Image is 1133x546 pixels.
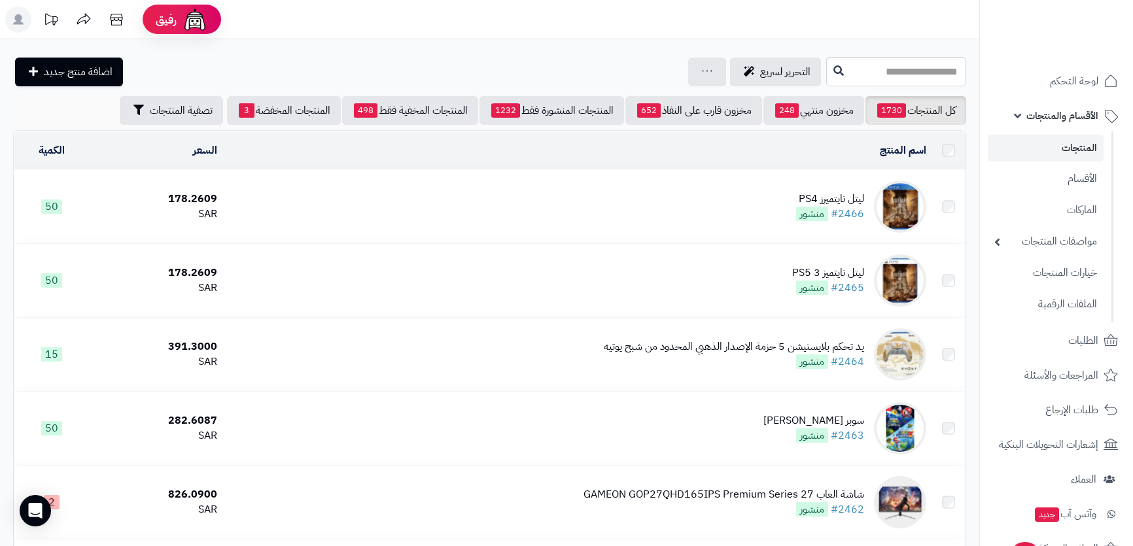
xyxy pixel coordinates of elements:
[35,7,67,36] a: تحديثات المنصة
[988,498,1125,530] a: وآتس آبجديد
[792,265,864,281] div: ليتل نايتميز 3 PS5
[95,192,217,207] div: 178.2609
[988,394,1125,426] a: طلبات الإرجاع
[831,354,864,369] a: #2464
[15,58,123,86] a: اضافة منتج جديد
[41,199,62,214] span: 50
[1068,332,1098,350] span: الطلبات
[479,96,624,125] a: المنتجات المنشورة فقط1232
[874,180,926,233] img: ليتل نايتميرز PS4
[1044,32,1121,60] img: logo-2.png
[988,325,1125,356] a: الطلبات
[763,96,864,125] a: مخزون منتهي248
[44,64,113,80] span: اضافة منتج جديد
[227,96,341,125] a: المنتجات المخفضة3
[584,487,864,502] div: شاشة العاب GAMEON GOP27QHD165IPS Premium Series 27
[877,103,906,118] span: 1730
[796,192,864,207] div: ليتل نايتميرز PS4
[20,495,51,526] div: Open Intercom Messenger
[156,12,177,27] span: رفيق
[1071,470,1096,488] span: العملاء
[1045,401,1098,419] span: طلبات الإرجاع
[95,413,217,428] div: 282.6087
[865,96,966,125] a: كل المنتجات1730
[354,103,377,118] span: 498
[95,281,217,296] div: SAR
[41,347,62,362] span: 15
[763,413,864,428] div: سوبر [PERSON_NAME]
[41,421,62,435] span: 50
[604,339,864,354] div: يد تحكم بلايستيشن 5 حزمة الإصدار الذهبي المحدود من شبح يوتيه
[796,207,828,221] span: منشور
[342,96,478,125] a: المنتجات المخفية فقط498
[95,339,217,354] div: 391.3000
[988,65,1125,97] a: لوحة التحكم
[730,58,821,86] a: التحرير لسريع
[874,328,926,381] img: يد تحكم بلايستيشن 5 حزمة الإصدار الذهبي المحدود من شبح يوتيه
[120,96,223,125] button: تصفية المنتجات
[1024,366,1098,384] span: المراجعات والأسئلة
[988,196,1104,224] a: الماركات
[988,165,1104,193] a: الأقسام
[775,103,799,118] span: 248
[874,254,926,307] img: ليتل نايتميز 3 PS5
[95,354,217,369] div: SAR
[796,354,828,369] span: منشور
[988,360,1125,391] a: المراجعات والأسئلة
[1050,72,1098,90] span: لوحة التحكم
[874,476,926,528] img: شاشة العاب GAMEON GOP27QHD165IPS Premium Series 27
[625,96,762,125] a: مخزون قارب على النفاذ652
[988,135,1104,162] a: المنتجات
[796,502,828,517] span: منشور
[193,143,217,158] a: السعر
[39,143,65,158] a: الكمية
[831,428,864,443] a: #2463
[760,64,811,80] span: التحرير لسريع
[831,280,864,296] a: #2465
[95,207,217,222] div: SAR
[988,290,1104,318] a: الملفات الرقمية
[999,435,1098,454] span: إشعارات التحويلات البنكية
[239,103,254,118] span: 3
[1026,107,1098,125] span: الأقسام والمنتجات
[831,206,864,222] a: #2466
[182,7,208,33] img: ai-face.png
[874,402,926,454] img: سوبر ماريو جالاكس نيتندو سويتش
[988,429,1125,460] a: إشعارات التحويلات البنكية
[988,228,1104,256] a: مواصفات المنتجات
[988,464,1125,495] a: العملاء
[491,103,520,118] span: 1232
[95,265,217,281] div: 178.2609
[796,281,828,295] span: منشور
[95,487,217,502] div: 826.0900
[1035,507,1059,522] span: جديد
[95,428,217,443] div: SAR
[95,502,217,517] div: SAR
[44,495,60,509] span: 2
[988,259,1104,287] a: خيارات المنتجات
[41,273,62,288] span: 50
[637,103,661,118] span: 652
[150,103,213,118] span: تصفية المنتجات
[880,143,926,158] a: اسم المنتج
[796,428,828,443] span: منشور
[831,502,864,517] a: #2462
[1034,505,1096,523] span: وآتس آب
